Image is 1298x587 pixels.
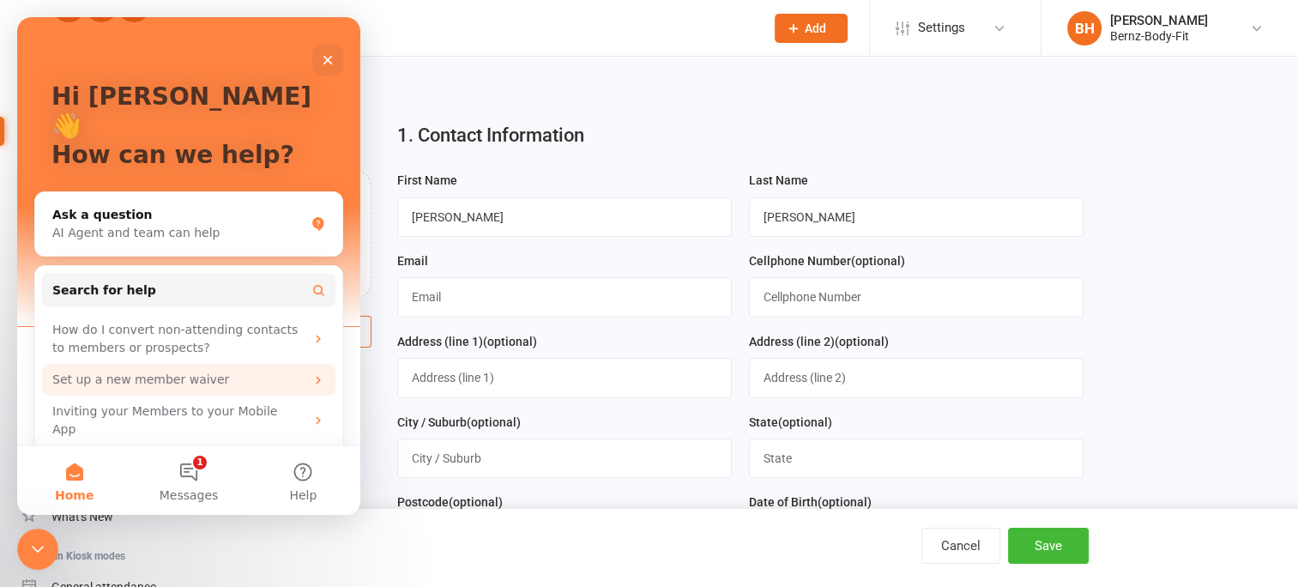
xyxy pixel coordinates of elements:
input: Last Name [749,197,1084,237]
input: Email [397,277,732,317]
span: Home [38,472,76,484]
button: Help [229,429,343,498]
div: Ask a questionAI Agent and team can help [17,174,326,239]
iframe: Intercom live chat [17,529,58,570]
spang: (optional) [835,335,889,348]
input: First Name [397,197,732,237]
spang: (optional) [449,495,503,509]
div: AI Agent and team can help [35,207,287,225]
div: Inviting your Members to your Mobile App [25,378,318,428]
h2: 1. Contact Information [397,125,1084,146]
iframe: Intercom live chat [17,17,360,515]
label: Last Name [749,171,808,190]
label: State [749,413,832,432]
a: What's New [22,498,181,536]
label: Postcode [397,493,503,511]
span: Help [272,472,299,484]
label: Date of Birth [749,493,872,511]
span: Search for help [35,264,139,282]
label: Cellphone Number [749,251,905,270]
input: City / Suburb [397,439,732,478]
input: Address (line 2) [749,358,1084,397]
spang: (optional) [818,495,872,509]
input: Address (line 1) [397,358,732,397]
div: Ask a question [35,189,287,207]
label: Email [397,251,428,270]
span: Add [805,21,826,35]
div: How do I convert non-attending contacts to members or prospects? [25,297,318,347]
button: Add [775,14,848,43]
spang: (optional) [778,415,832,429]
button: Messages [114,429,228,498]
label: Address (line 1) [397,332,537,351]
button: Cancel [921,528,1000,564]
div: [PERSON_NAME] [1110,13,1208,28]
label: Address (line 2) [749,332,889,351]
p: How can we help? [34,124,309,153]
button: Save [1008,528,1089,564]
p: Hi [PERSON_NAME] 👋 [34,65,309,124]
div: What's New [51,510,113,523]
input: Cellphone Number [749,277,1084,317]
div: How do I convert non-attending contacts to members or prospects? [35,304,287,340]
div: Inviting your Members to your Mobile App [35,385,287,421]
label: City / Suburb [397,413,521,432]
div: Bernz-Body-Fit [1110,28,1208,44]
span: Settings [918,9,965,47]
label: First Name [397,171,457,190]
div: Set up a new member waiver [25,347,318,378]
span: Messages [142,472,202,484]
div: Set up a new member waiver [35,354,287,372]
spang: (optional) [851,254,905,268]
input: State [749,439,1084,478]
button: Search for help [25,256,318,290]
spang: (optional) [483,335,537,348]
div: Close [295,27,326,58]
spang: (optional) [467,415,521,429]
input: Search... [226,16,752,40]
div: BH [1067,11,1102,45]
